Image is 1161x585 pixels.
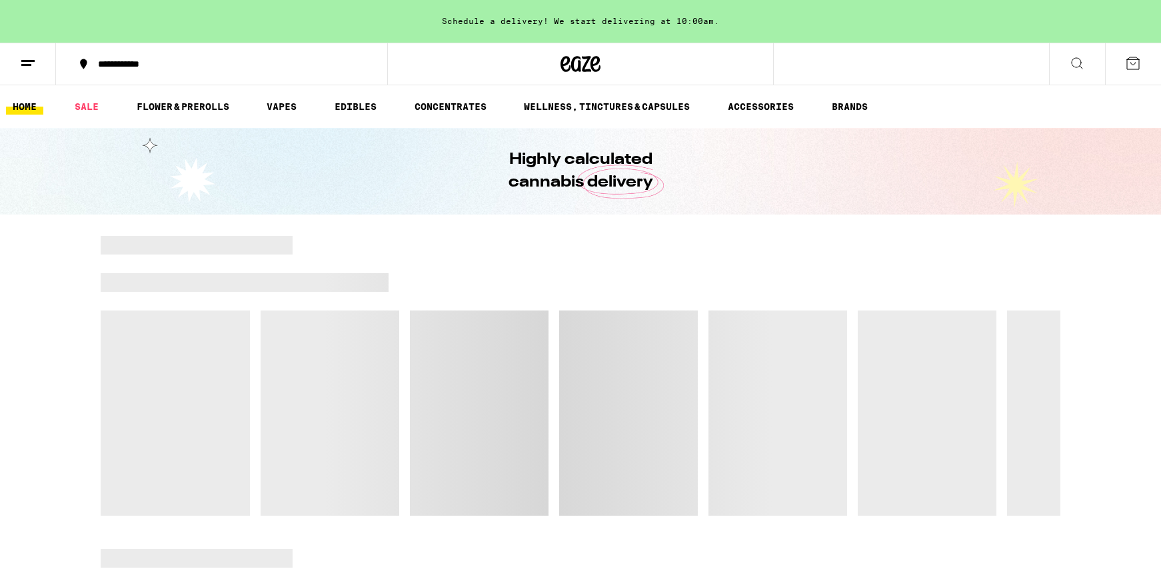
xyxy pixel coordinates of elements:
a: VAPES [260,99,303,115]
a: FLOWER & PREROLLS [130,99,236,115]
a: EDIBLES [328,99,383,115]
a: BRANDS [825,99,874,115]
a: WELLNESS, TINCTURES & CAPSULES [517,99,696,115]
h1: Highly calculated cannabis delivery [471,149,690,194]
a: CONCENTRATES [408,99,493,115]
a: ACCESSORIES [721,99,800,115]
a: HOME [6,99,43,115]
a: SALE [68,99,105,115]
